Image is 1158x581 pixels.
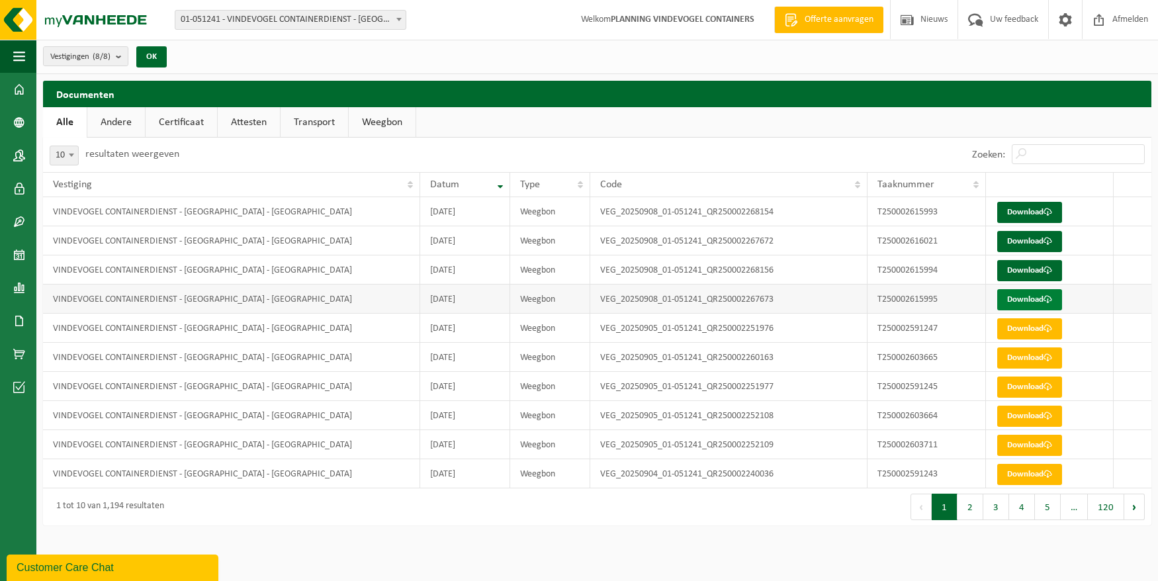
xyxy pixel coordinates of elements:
a: Download [997,464,1062,485]
a: Download [997,202,1062,223]
td: VEG_20250908_01-051241_QR250002267673 [590,285,868,314]
button: OK [136,46,167,67]
td: VINDEVOGEL CONTAINERDIENST - [GEOGRAPHIC_DATA] - [GEOGRAPHIC_DATA] [43,430,420,459]
td: VINDEVOGEL CONTAINERDIENST - [GEOGRAPHIC_DATA] - [GEOGRAPHIC_DATA] [43,285,420,314]
td: VEG_20250905_01-051241_QR250002251977 [590,372,868,401]
button: 4 [1009,494,1035,520]
td: T250002591245 [868,372,986,401]
td: VEG_20250905_01-051241_QR250002260163 [590,343,868,372]
span: 01-051241 - VINDEVOGEL CONTAINERDIENST - OUDENAARDE - OUDENAARDE [175,11,406,29]
td: [DATE] [420,372,511,401]
td: T250002615993 [868,197,986,226]
a: Transport [281,107,348,138]
td: Weegbon [510,430,590,459]
td: Weegbon [510,197,590,226]
td: T250002591247 [868,314,986,343]
a: Alle [43,107,87,138]
td: Weegbon [510,343,590,372]
td: T250002616021 [868,226,986,255]
a: Andere [87,107,145,138]
a: Download [997,347,1062,369]
iframe: chat widget [7,552,221,581]
a: Download [997,406,1062,427]
td: T250002603664 [868,401,986,430]
td: VINDEVOGEL CONTAINERDIENST - [GEOGRAPHIC_DATA] - [GEOGRAPHIC_DATA] [43,314,420,343]
td: Weegbon [510,255,590,285]
span: Code [600,179,622,190]
td: [DATE] [420,255,511,285]
td: T250002603665 [868,343,986,372]
a: Download [997,231,1062,252]
td: VEG_20250905_01-051241_QR250002252109 [590,430,868,459]
td: VINDEVOGEL CONTAINERDIENST - [GEOGRAPHIC_DATA] - [GEOGRAPHIC_DATA] [43,197,420,226]
button: 2 [958,494,983,520]
a: Attesten [218,107,280,138]
td: Weegbon [510,226,590,255]
span: Vestigingen [50,47,111,67]
button: 3 [983,494,1009,520]
td: [DATE] [420,401,511,430]
td: Weegbon [510,401,590,430]
td: Weegbon [510,285,590,314]
a: Download [997,289,1062,310]
span: Taaknummer [877,179,934,190]
h2: Documenten [43,81,1151,107]
td: [DATE] [420,343,511,372]
span: 10 [50,146,78,165]
td: VINDEVOGEL CONTAINERDIENST - [GEOGRAPHIC_DATA] - [GEOGRAPHIC_DATA] [43,255,420,285]
td: T250002603711 [868,430,986,459]
span: 01-051241 - VINDEVOGEL CONTAINERDIENST - OUDENAARDE - OUDENAARDE [175,10,406,30]
td: VEG_20250905_01-051241_QR250002251976 [590,314,868,343]
a: Download [997,377,1062,398]
label: Zoeken: [972,150,1005,160]
a: Download [997,318,1062,339]
a: Offerte aanvragen [774,7,883,33]
td: [DATE] [420,285,511,314]
td: VEG_20250908_01-051241_QR250002267672 [590,226,868,255]
td: VINDEVOGEL CONTAINERDIENST - [GEOGRAPHIC_DATA] - [GEOGRAPHIC_DATA] [43,226,420,255]
a: Weegbon [349,107,416,138]
td: Weegbon [510,372,590,401]
button: 1 [932,494,958,520]
td: Weegbon [510,314,590,343]
td: VEG_20250908_01-051241_QR250002268156 [590,255,868,285]
td: T250002615994 [868,255,986,285]
span: Offerte aanvragen [801,13,877,26]
a: Download [997,260,1062,281]
button: Previous [911,494,932,520]
td: T250002615995 [868,285,986,314]
td: [DATE] [420,430,511,459]
span: Datum [430,179,459,190]
td: VINDEVOGEL CONTAINERDIENST - [GEOGRAPHIC_DATA] - [GEOGRAPHIC_DATA] [43,459,420,488]
strong: PLANNING VINDEVOGEL CONTAINERS [611,15,754,24]
span: Vestiging [53,179,92,190]
td: VINDEVOGEL CONTAINERDIENST - [GEOGRAPHIC_DATA] - [GEOGRAPHIC_DATA] [43,343,420,372]
button: 120 [1088,494,1124,520]
count: (8/8) [93,52,111,61]
td: T250002591243 [868,459,986,488]
td: VINDEVOGEL CONTAINERDIENST - [GEOGRAPHIC_DATA] - [GEOGRAPHIC_DATA] [43,401,420,430]
td: VINDEVOGEL CONTAINERDIENST - [GEOGRAPHIC_DATA] - [GEOGRAPHIC_DATA] [43,372,420,401]
td: [DATE] [420,459,511,488]
span: … [1061,494,1088,520]
td: [DATE] [420,226,511,255]
td: VEG_20250908_01-051241_QR250002268154 [590,197,868,226]
a: Certificaat [146,107,217,138]
label: resultaten weergeven [85,149,179,159]
span: Type [520,179,540,190]
button: Vestigingen(8/8) [43,46,128,66]
td: [DATE] [420,314,511,343]
button: Next [1124,494,1145,520]
a: Download [997,435,1062,456]
button: 5 [1035,494,1061,520]
td: VEG_20250904_01-051241_QR250002240036 [590,459,868,488]
td: Weegbon [510,459,590,488]
td: VEG_20250905_01-051241_QR250002252108 [590,401,868,430]
div: 1 tot 10 van 1,194 resultaten [50,495,164,519]
span: 10 [50,146,79,165]
td: [DATE] [420,197,511,226]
